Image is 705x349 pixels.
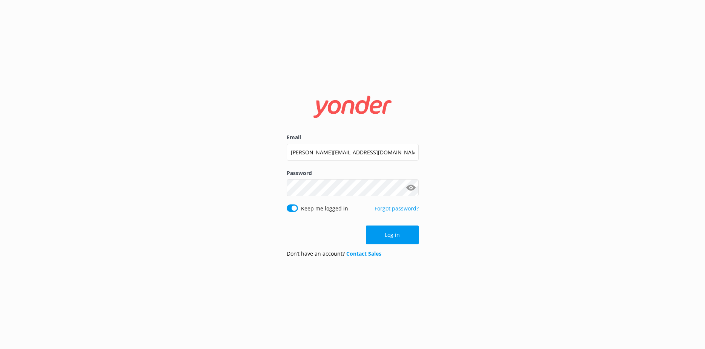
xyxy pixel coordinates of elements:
[366,226,419,244] button: Log in
[287,250,381,258] p: Don’t have an account?
[287,133,419,142] label: Email
[375,205,419,212] a: Forgot password?
[301,204,348,213] label: Keep me logged in
[287,169,419,177] label: Password
[404,180,419,195] button: Show password
[346,250,381,257] a: Contact Sales
[287,144,419,161] input: user@emailaddress.com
